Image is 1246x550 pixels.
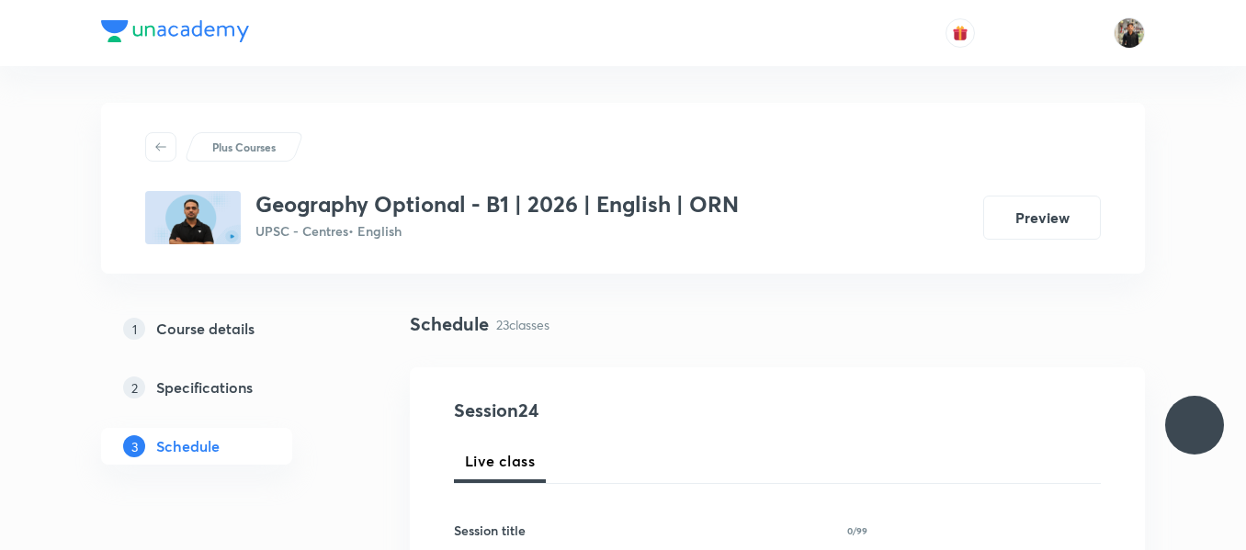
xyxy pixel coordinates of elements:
h5: Specifications [156,376,253,398]
img: ttu [1184,414,1206,436]
img: avatar [952,25,968,41]
a: 2Specifications [101,369,351,406]
h4: Session 24 [454,397,789,424]
button: avatar [946,18,975,48]
p: 1 [123,318,145,340]
p: Plus Courses [212,139,276,155]
a: 1Course details [101,310,351,347]
a: Company Logo [101,20,249,47]
p: 2 [123,376,145,398]
img: Yudhishthir [1114,17,1145,49]
p: UPSC - Centres • English [255,221,739,241]
img: Company Logo [101,20,249,42]
h6: Session title [454,521,526,540]
p: 0/99 [847,526,867,535]
h5: Course details [156,318,255,340]
h5: Schedule [156,435,220,457]
button: Preview [983,196,1101,240]
h4: Schedule [410,310,489,338]
span: Live class [465,450,535,472]
img: 4e6c156bae2641bab1cc6253911ea1c3.png [145,191,241,244]
p: 23 classes [496,315,549,334]
h3: Geography Optional - B1 | 2026 | English | ORN [255,191,739,218]
p: 3 [123,435,145,457]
